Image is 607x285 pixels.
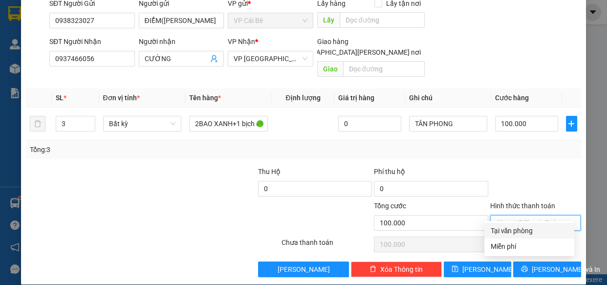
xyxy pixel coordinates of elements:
[189,116,268,132] input: VD: Bàn, Ghế
[495,94,529,102] span: Cước hàng
[405,88,492,108] th: Ghi chú
[444,262,511,277] button: save[PERSON_NAME]
[452,265,458,273] span: save
[234,51,307,66] span: VP Sài Gòn
[490,241,568,252] div: Miễn phí
[285,94,320,102] span: Định lượng
[566,116,577,132] button: plus
[490,202,555,210] label: Hình thức thanh toán
[521,265,528,273] span: printer
[513,262,581,277] button: printer[PERSON_NAME] và In
[210,55,218,63] span: user-add
[566,120,577,128] span: plus
[317,12,340,28] span: Lấy
[228,38,255,45] span: VP Nhận
[109,116,176,131] span: Bất kỳ
[103,94,140,102] span: Đơn vị tính
[532,264,600,275] span: [PERSON_NAME] và In
[351,262,442,277] button: deleteXóa Thông tin
[409,116,488,132] input: Ghi Chú
[380,264,423,275] span: Xóa Thông tin
[340,12,425,28] input: Dọc đường
[317,38,348,45] span: Giao hàng
[338,94,374,102] span: Giá trị hàng
[139,36,224,47] div: Người nhận
[338,116,401,132] input: 0
[369,265,376,273] span: delete
[287,47,425,58] span: [GEOGRAPHIC_DATA][PERSON_NAME] nơi
[343,61,425,77] input: Dọc đường
[30,116,45,132] button: delete
[189,94,221,102] span: Tên hàng
[30,144,235,155] div: Tổng: 3
[49,36,135,47] div: SĐT Người Nhận
[258,168,281,175] span: Thu Hộ
[278,264,330,275] span: [PERSON_NAME]
[490,225,568,236] div: Tại văn phòng
[462,264,515,275] span: [PERSON_NAME]
[374,202,406,210] span: Tổng cước
[56,94,64,102] span: SL
[258,262,349,277] button: [PERSON_NAME]
[374,166,488,181] div: Phí thu hộ
[281,237,373,254] div: Chưa thanh toán
[317,61,343,77] span: Giao
[234,13,307,28] span: VP Cái Bè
